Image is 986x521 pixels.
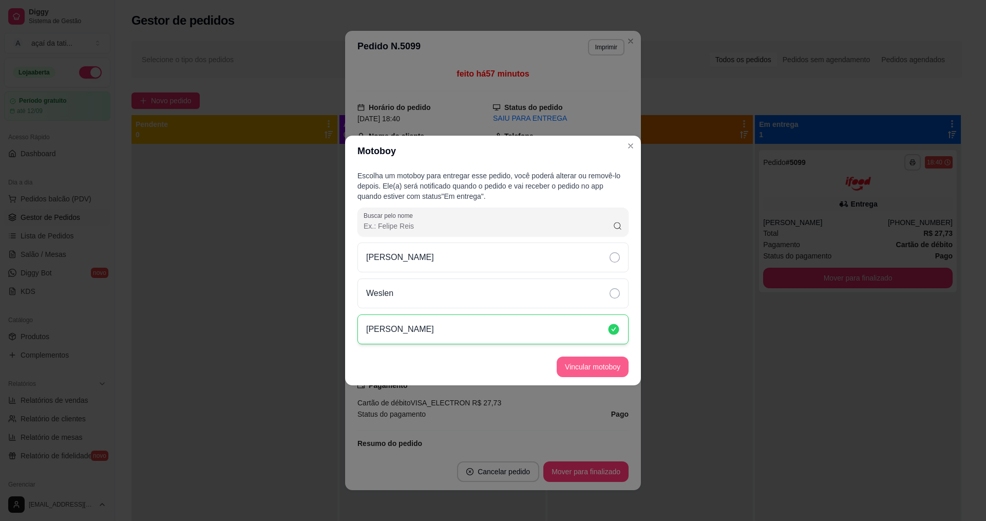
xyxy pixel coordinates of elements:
p: [PERSON_NAME] [366,323,434,336]
button: Close [622,138,639,154]
p: Escolha um motoboy para entregar esse pedido, você poderá alterar ou removê-lo depois. Ele(a) ser... [357,171,629,201]
p: Weslen [366,287,393,300]
input: Buscar pelo nome [364,221,613,231]
header: Motoboy [345,136,641,166]
label: Buscar pelo nome [364,211,416,220]
p: [PERSON_NAME] [366,251,434,264]
button: Vincular motoboy [557,357,629,377]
